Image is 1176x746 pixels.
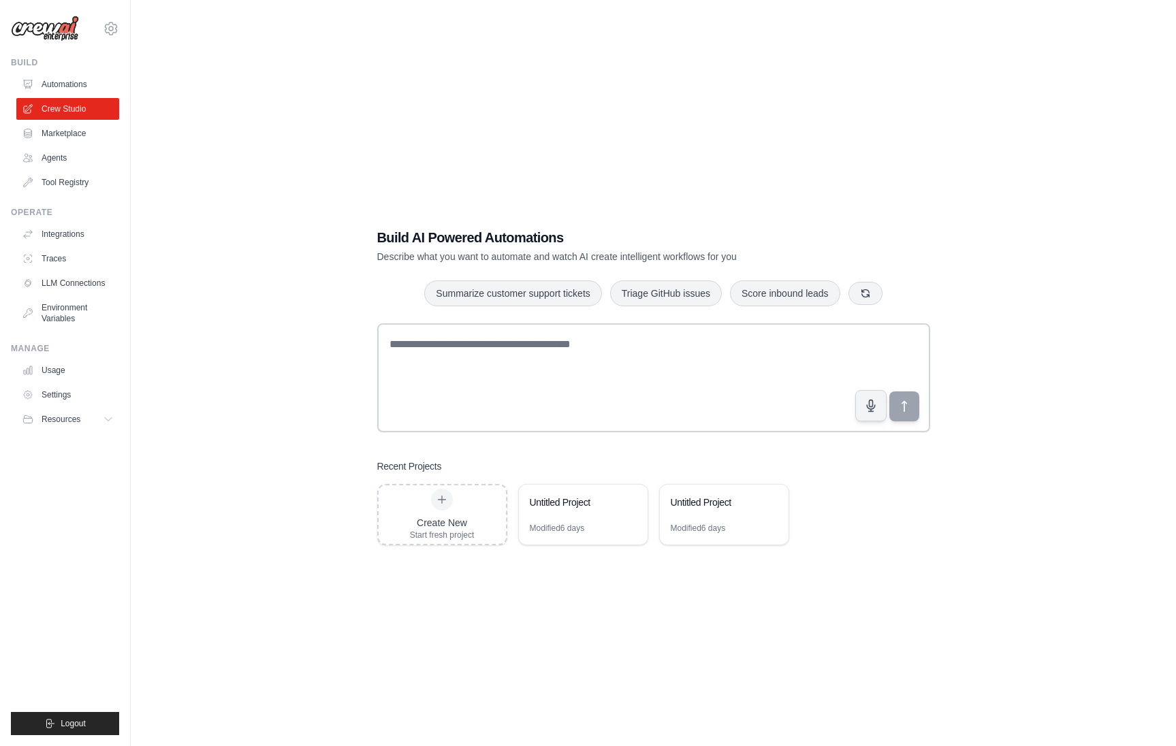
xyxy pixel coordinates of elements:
[11,712,119,735] button: Logout
[855,390,887,421] button: Click to speak your automation idea
[42,414,80,425] span: Resources
[11,16,79,42] img: Logo
[61,718,86,729] span: Logout
[610,280,722,306] button: Triage GitHub issues
[16,74,119,95] a: Automations
[16,272,119,294] a: LLM Connections
[424,280,601,306] button: Summarize customer support tickets
[16,384,119,406] a: Settings
[16,223,119,245] a: Integrations
[530,496,623,509] div: Untitled Project
[16,297,119,329] a: Environment Variables
[377,228,835,247] h1: Build AI Powered Automations
[377,459,442,473] h3: Recent Projects
[16,123,119,144] a: Marketplace
[16,359,119,381] a: Usage
[11,57,119,68] div: Build
[848,282,883,305] button: Get new suggestions
[410,530,475,540] div: Start fresh project
[16,147,119,169] a: Agents
[410,516,475,530] div: Create New
[16,98,119,120] a: Crew Studio
[16,172,119,193] a: Tool Registry
[730,280,840,306] button: Score inbound leads
[16,248,119,270] a: Traces
[11,343,119,354] div: Manage
[16,408,119,430] button: Resources
[11,207,119,218] div: Operate
[671,523,726,534] div: Modified 6 days
[671,496,764,509] div: Untitled Project
[530,523,585,534] div: Modified 6 days
[377,250,835,263] p: Describe what you want to automate and watch AI create intelligent workflows for you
